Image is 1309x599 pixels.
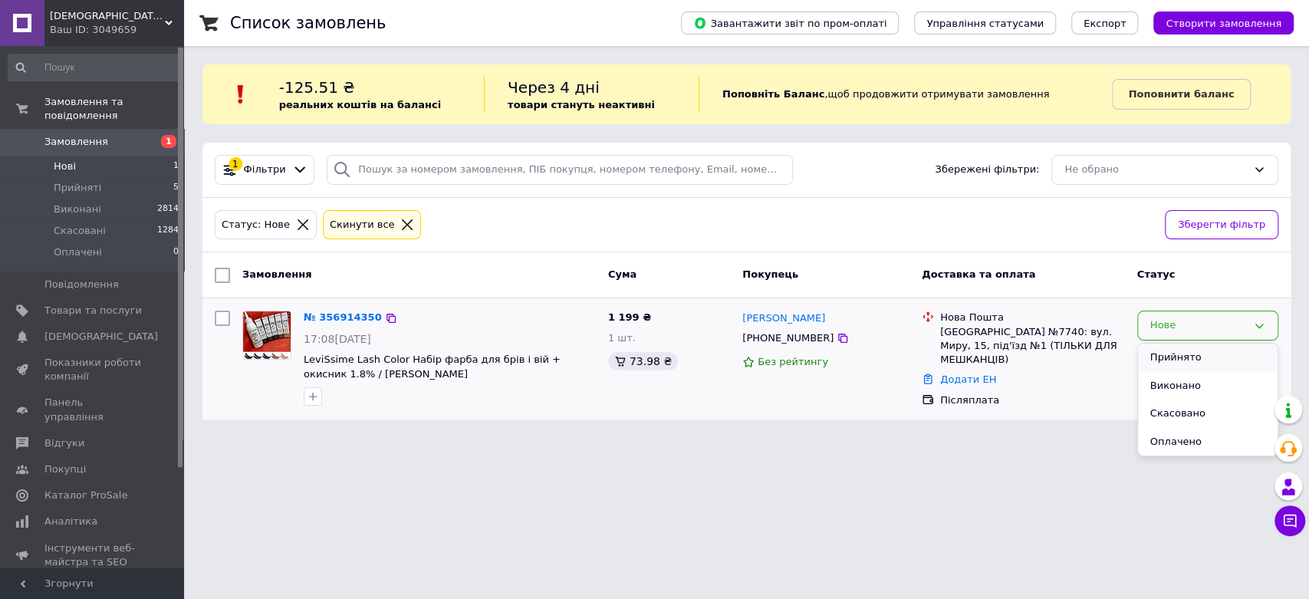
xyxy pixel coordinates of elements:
span: Cума [608,268,636,280]
span: 17:08[DATE] [304,333,371,345]
span: Зберегти фільтр [1178,217,1265,233]
div: Cкинути все [327,217,398,233]
div: 1 [229,157,242,171]
span: Показники роботи компанії [44,356,142,383]
a: Додати ЕН [940,374,996,385]
span: Повідомлення [44,278,119,291]
div: [GEOGRAPHIC_DATA] №7740: вул. Миру, 15, під'їзд №1 (ТІЛЬКИ ДЛЯ МЕШКАНЦІВ) [940,325,1125,367]
img: Фото товару [243,311,291,359]
li: Скасовано [1138,400,1278,428]
div: Післяплата [940,393,1125,407]
span: Замовлення [242,268,311,280]
b: Поповніть Баланс [722,88,824,100]
a: Створити замовлення [1138,17,1294,28]
span: Доставка та оплата [922,268,1035,280]
span: Через 4 дні [508,78,600,97]
span: 1 199 ₴ [608,311,651,323]
span: Збережені фільтри: [935,163,1039,177]
span: [DEMOGRAPHIC_DATA] [44,330,158,344]
div: Нова Пошта [940,311,1125,324]
span: Аналітика [44,515,97,528]
span: Панель управління [44,396,142,423]
span: 5 [173,181,179,195]
span: Експорт [1084,18,1126,29]
span: Статус [1137,268,1176,280]
span: Відгуки [44,436,84,450]
span: Інструменти веб-майстра та SEO [44,541,142,569]
input: Пошук за номером замовлення, ПІБ покупця, номером телефону, Email, номером накладної [327,155,793,185]
span: 1284 [157,224,179,238]
li: Прийнято [1138,344,1278,372]
span: Прийняті [54,181,101,195]
div: Нове [1150,318,1247,334]
span: 0 [173,245,179,259]
li: Виконано [1138,372,1278,400]
span: 1 шт. [608,332,636,344]
span: 1 [161,135,176,148]
span: -125.51 ₴ [279,78,355,97]
span: Каталог ProSale [44,489,127,502]
div: Ваш ID: 3049659 [50,23,184,37]
div: Статус: Нове [219,217,293,233]
span: Фільтри [244,163,286,177]
span: 1 [173,160,179,173]
button: Управління статусами [914,12,1056,35]
a: Поповнити баланс [1112,79,1250,110]
li: Оплачено [1138,428,1278,456]
span: Покупці [44,462,86,476]
span: Покупець [742,268,798,280]
span: Без рейтингу [758,356,828,367]
button: Експорт [1071,12,1139,35]
button: Зберегти фільтр [1165,210,1278,240]
a: [PERSON_NAME] [742,311,825,326]
span: Замовлення та повідомлення [44,95,184,123]
span: Товари та послуги [44,304,142,318]
button: Чат з покупцем [1274,505,1305,536]
b: Поповнити баланс [1128,88,1234,100]
span: Управління статусами [926,18,1044,29]
button: Створити замовлення [1153,12,1294,35]
button: Завантажити звіт по пром-оплаті [681,12,899,35]
span: [PHONE_NUMBER] [742,332,834,344]
span: Замовлення [44,135,108,149]
span: Алла Заяць /// все для майстрів б'юті-індустрії [50,9,165,23]
span: Завантажити звіт по пром-оплаті [693,16,886,30]
b: товари стануть неактивні [508,99,655,110]
span: Нові [54,160,76,173]
a: LeviSsime Lash Color Набір фарба для брів і вій + окисник 1.8% / [PERSON_NAME] [304,354,561,380]
a: № 356914350 [304,311,382,323]
div: Не обрано [1064,162,1247,178]
span: Виконані [54,202,101,216]
img: :exclamation: [229,83,252,106]
b: реальних коштів на балансі [279,99,442,110]
div: 73.98 ₴ [608,352,678,370]
a: Фото товару [242,311,291,360]
span: Створити замовлення [1166,18,1281,29]
span: Скасовані [54,224,106,238]
span: Оплачені [54,245,102,259]
h1: Список замовлень [230,14,386,32]
div: , щоб продовжити отримувати замовлення [699,77,1113,112]
span: 2814 [157,202,179,216]
input: Пошук [8,54,180,81]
